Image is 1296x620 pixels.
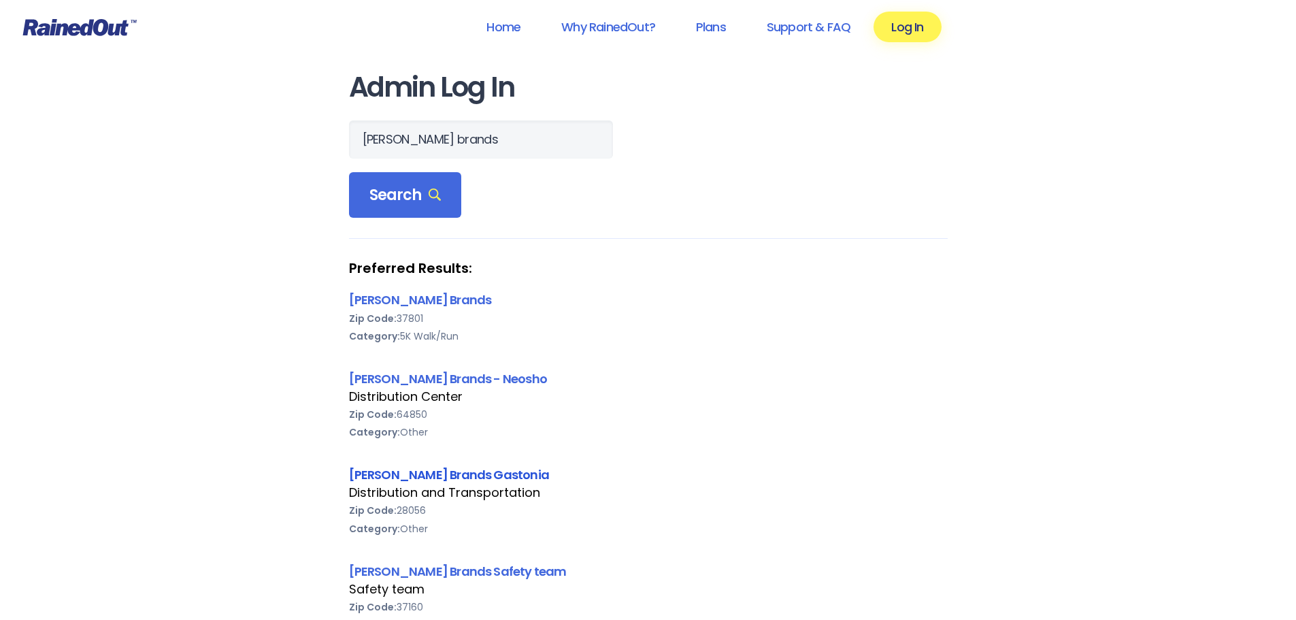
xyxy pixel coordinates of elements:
[349,329,400,343] b: Category:
[349,466,550,483] a: [PERSON_NAME] Brands Gastonia
[678,12,744,42] a: Plans
[349,312,397,325] b: Zip Code:
[349,598,948,616] div: 37160
[349,370,548,387] a: [PERSON_NAME] Brands - Neosho
[349,370,948,388] div: [PERSON_NAME] Brands - Neosho
[349,291,948,309] div: [PERSON_NAME] Brands
[349,504,397,517] b: Zip Code:
[349,388,948,406] div: Distribution Center
[349,581,948,598] div: Safety team
[349,562,948,581] div: [PERSON_NAME] Brands Safety team
[349,484,948,502] div: Distribution and Transportation
[369,186,442,205] span: Search
[349,502,948,519] div: 28056
[349,466,948,484] div: [PERSON_NAME] Brands Gastonia
[349,172,462,218] div: Search
[349,291,492,308] a: [PERSON_NAME] Brands
[349,408,397,421] b: Zip Code:
[349,600,397,614] b: Zip Code:
[349,520,948,538] div: Other
[749,12,868,42] a: Support & FAQ
[349,425,400,439] b: Category:
[349,423,948,441] div: Other
[349,327,948,345] div: 5K Walk/Run
[349,563,567,580] a: [PERSON_NAME] Brands Safety team
[349,72,948,103] h1: Admin Log In
[469,12,538,42] a: Home
[874,12,941,42] a: Log In
[349,406,948,423] div: 64850
[544,12,673,42] a: Why RainedOut?
[349,522,400,536] b: Category:
[349,120,613,159] input: Search Orgs…
[349,310,948,327] div: 37801
[349,259,948,277] strong: Preferred Results:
